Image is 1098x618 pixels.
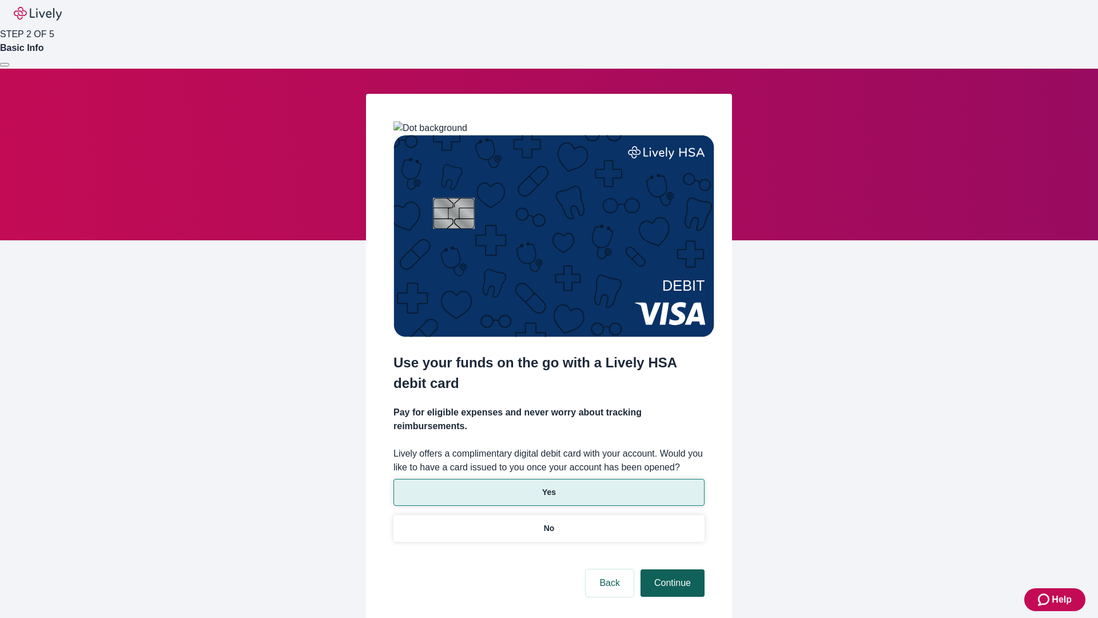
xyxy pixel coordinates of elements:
[393,447,705,474] label: Lively offers a complimentary digital debit card with your account. Would you like to have a card...
[393,406,705,433] h4: Pay for eligible expenses and never worry about tracking reimbursements.
[393,121,467,135] img: Dot background
[1038,593,1052,607] svg: Zendesk support icon
[542,486,556,498] p: Yes
[1024,588,1085,611] button: Zendesk support iconHelp
[586,569,634,597] button: Back
[393,479,705,506] button: Yes
[393,515,705,542] button: No
[640,569,705,597] button: Continue
[14,7,62,21] img: Lively
[393,135,714,337] img: Debit card
[393,352,705,394] h2: Use your funds on the go with a Lively HSA debit card
[544,522,555,534] p: No
[1052,593,1072,607] span: Help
